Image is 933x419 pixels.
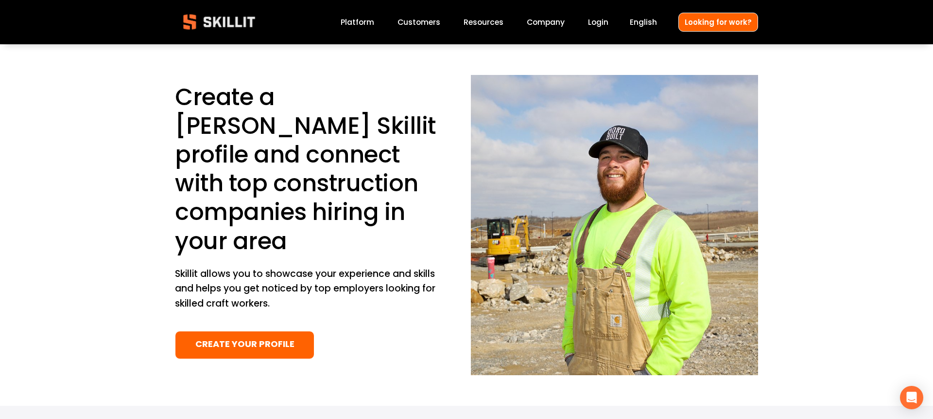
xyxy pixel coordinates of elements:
a: CREATE YOUR PROFILE [175,331,314,360]
div: Open Intercom Messenger [900,386,923,409]
h1: Create a [PERSON_NAME] Skillit profile and connect with top construction companies hiring in your... [175,83,438,255]
span: Resources [464,17,503,28]
span: English [630,17,657,28]
div: language picker [630,16,657,29]
a: folder dropdown [464,16,503,29]
p: Skillit allows you to showcase your experience and skills and helps you get noticed by top employ... [175,267,438,311]
a: Looking for work? [678,13,758,32]
a: Company [527,16,565,29]
a: Platform [341,16,374,29]
a: Customers [397,16,440,29]
img: Skillit [175,7,263,36]
a: Login [588,16,608,29]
